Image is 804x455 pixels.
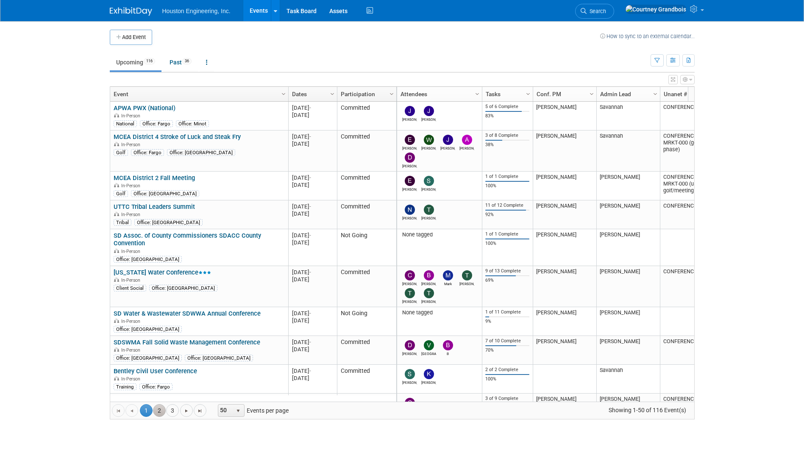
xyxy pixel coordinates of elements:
[485,277,529,283] div: 69%
[292,239,333,246] div: [DATE]
[533,266,596,307] td: [PERSON_NAME]
[601,404,694,416] span: Showing 1-50 of 116 Event(s)
[115,408,122,414] span: Go to the first page
[402,280,417,286] div: Charles Ikenberry
[596,266,660,307] td: [PERSON_NAME]
[485,133,529,139] div: 3 of 8 Complete
[337,200,396,229] td: Committed
[625,5,687,14] img: Courtney Grandbois
[424,135,434,145] img: Wes Keller
[121,249,143,254] span: In-Person
[533,130,596,172] td: [PERSON_NAME]
[292,133,333,140] div: [DATE]
[337,172,396,200] td: Committed
[114,355,182,361] div: Office: [GEOGRAPHIC_DATA]
[485,367,529,373] div: 2 of 2 Complete
[400,231,479,238] div: None tagged
[533,102,596,130] td: [PERSON_NAME]
[405,270,415,280] img: Charles Ikenberry
[387,87,396,100] a: Column Settings
[114,376,119,380] img: In-Person Event
[114,347,119,352] img: In-Person Event
[194,404,206,417] a: Go to the last page
[176,120,209,127] div: Office: Minot
[114,277,119,282] img: In-Person Event
[309,339,311,345] span: -
[110,7,152,16] img: ExhibitDay
[660,336,723,365] td: CONFERENCE-0033
[166,404,179,417] a: 3
[309,232,311,239] span: -
[443,270,453,280] img: Mark Jacobs
[121,376,143,382] span: In-Person
[424,270,434,280] img: Bret Zimmerman
[405,176,415,186] img: erik hove
[114,142,119,146] img: In-Person Event
[485,142,529,148] div: 38%
[114,190,128,197] div: Golf
[153,404,166,417] a: 2
[309,368,311,374] span: -
[114,326,182,333] div: Office: [GEOGRAPHIC_DATA]
[485,309,529,315] div: 1 of 11 Complete
[485,338,529,344] div: 7 of 10 Complete
[292,111,333,119] div: [DATE]
[421,379,436,385] div: Kevin Cochran
[664,87,718,101] a: Unanet # (if applicable)
[185,355,253,361] div: Office: [GEOGRAPHIC_DATA]
[337,394,396,422] td: Committed
[424,340,434,350] img: Vienne Guncheon
[405,369,415,379] img: Stan Hanson
[405,153,415,163] img: Derek Kayser
[421,280,436,286] div: Bret Zimmerman
[533,229,596,266] td: [PERSON_NAME]
[533,336,596,365] td: [PERSON_NAME]
[405,106,415,116] img: Jerry Bents
[400,309,479,316] div: None tagged
[125,404,138,417] a: Go to the previous page
[292,203,333,210] div: [DATE]
[292,174,333,181] div: [DATE]
[337,365,396,394] td: Committed
[443,135,453,145] img: Jeremy McLaughlin
[600,87,654,101] a: Admin Lead
[337,307,396,336] td: Not Going
[660,172,723,200] td: CONFERENCE-0004-MRKT-000 (use golf/meeting phase)
[131,190,199,197] div: Office: [GEOGRAPHIC_DATA]
[144,58,155,64] span: 116
[309,105,311,111] span: -
[114,269,211,276] a: [US_STATE] Water Conference
[139,383,172,390] div: Office: Fargo
[114,120,137,127] div: National
[596,172,660,200] td: [PERSON_NAME]
[292,269,333,276] div: [DATE]
[341,87,391,101] a: Participation
[405,135,415,145] img: erik hove
[424,205,434,215] img: Tyson Jeannotte
[292,338,333,346] div: [DATE]
[459,145,474,150] div: Adam Ruud
[443,340,453,350] img: B Peschong
[309,133,311,140] span: -
[660,130,723,172] td: CONFERENCE-0004-MRKT-000 (golf outing phase)
[402,116,417,122] div: Jerry Bents
[114,174,195,182] a: MCEA District 2 Fall Meeting
[114,113,119,117] img: In-Person Event
[292,232,333,239] div: [DATE]
[207,404,297,417] span: Events per page
[114,203,195,211] a: UTTC Tribal Leaders Summit
[121,212,143,217] span: In-Person
[197,408,203,414] span: Go to the last page
[660,200,723,229] td: CONFERENCE-0052
[114,232,261,247] a: SD Assoc. of County Commissioners SDACC County Convention
[485,241,529,247] div: 100%
[421,298,436,304] div: Tristan Balmer
[182,58,192,64] span: 36
[114,338,260,346] a: SDSWMA Fall Solid Waste Management Conference
[121,142,143,147] span: In-Person
[485,396,529,402] div: 3 of 9 Complete
[651,87,660,100] a: Column Settings
[485,268,529,274] div: 9 of 13 Complete
[328,87,337,100] a: Column Settings
[462,270,472,280] img: Ted Bridges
